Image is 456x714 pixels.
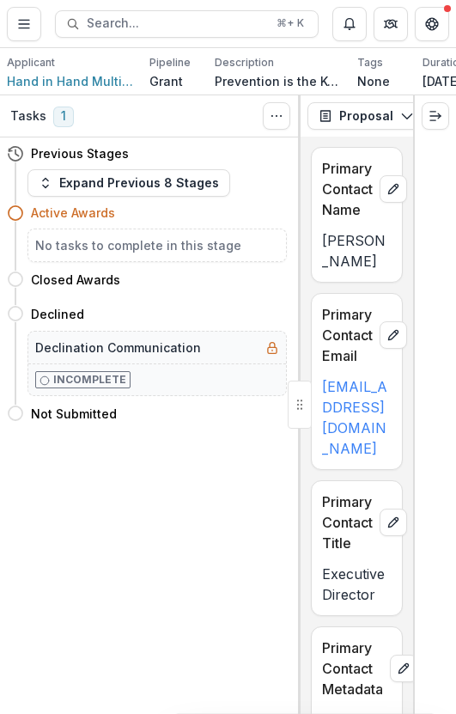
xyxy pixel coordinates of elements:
[357,72,390,90] p: None
[273,14,307,33] div: ⌘ + K
[87,16,266,31] span: Search...
[7,72,136,90] a: Hand in Hand Multicultural Center
[55,10,319,38] button: Search...
[322,230,392,272] p: [PERSON_NAME]
[215,55,274,70] p: Description
[374,7,408,41] button: Partners
[53,372,126,388] p: Incomplete
[31,144,129,162] h4: Previous Stages
[149,55,191,70] p: Pipeline
[215,72,344,90] p: Prevention is the Key! will develop and implement effective preventive interventions and advocacy...
[322,158,373,220] p: Primary Contact Name
[31,405,117,423] h4: Not Submitted
[35,236,279,254] h5: No tasks to complete in this stage
[390,655,417,682] button: edit
[27,169,230,197] button: Expand Previous 8 Stages
[380,509,407,536] button: edit
[31,204,115,222] h4: Active Awards
[415,7,449,41] button: Get Help
[10,108,46,125] h3: Tasks
[31,305,84,323] h4: Declined
[380,175,407,203] button: edit
[7,55,55,70] p: Applicant
[422,102,449,130] button: Expand right
[332,7,367,41] button: Notifications
[31,271,120,289] h4: Closed Awards
[322,304,373,366] p: Primary Contact Email
[322,638,383,699] p: Primary Contact Metadata
[35,339,201,357] h5: Declination Communication
[380,321,407,349] button: edit
[322,564,392,605] p: Executive Director
[7,7,41,41] button: Toggle Menu
[149,72,183,90] p: Grant
[357,55,383,70] p: Tags
[322,378,387,457] a: [EMAIL_ADDRESS][DOMAIN_NAME]
[53,107,74,127] span: 1
[322,491,373,553] p: Primary Contact Title
[263,102,290,130] button: Toggle View Cancelled Tasks
[307,102,425,130] button: Proposal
